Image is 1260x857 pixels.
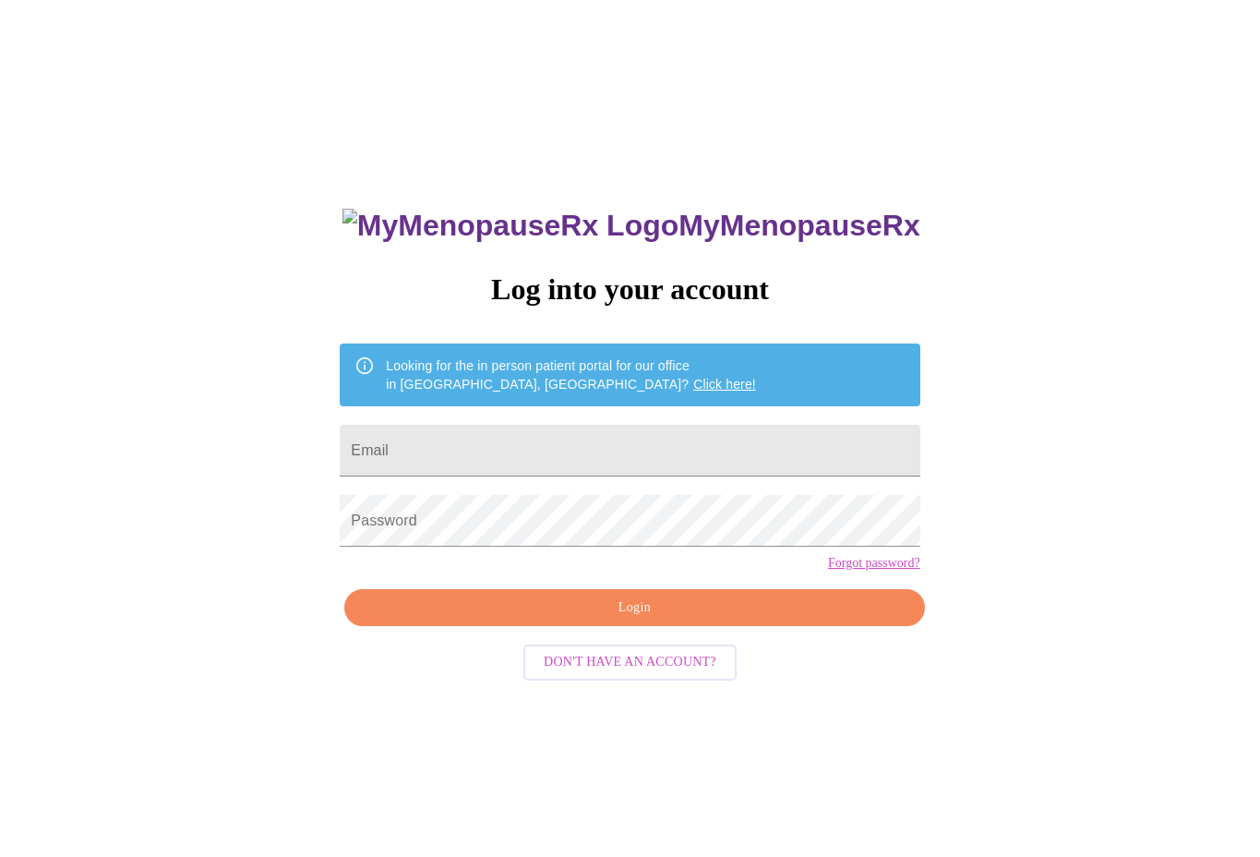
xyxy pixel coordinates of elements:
img: MyMenopauseRx Logo [342,209,678,243]
a: Forgot password? [828,556,920,571]
a: Don't have an account? [519,653,741,669]
span: Login [366,597,903,620]
button: Don't have an account? [523,645,737,681]
div: Looking for the in person patient portal for our office in [GEOGRAPHIC_DATA], [GEOGRAPHIC_DATA]? [386,349,756,401]
span: Don't have an account? [544,651,716,674]
button: Login [344,589,924,627]
h3: MyMenopauseRx [342,209,920,243]
h3: Log into your account [340,272,919,307]
a: Click here! [693,377,756,392]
